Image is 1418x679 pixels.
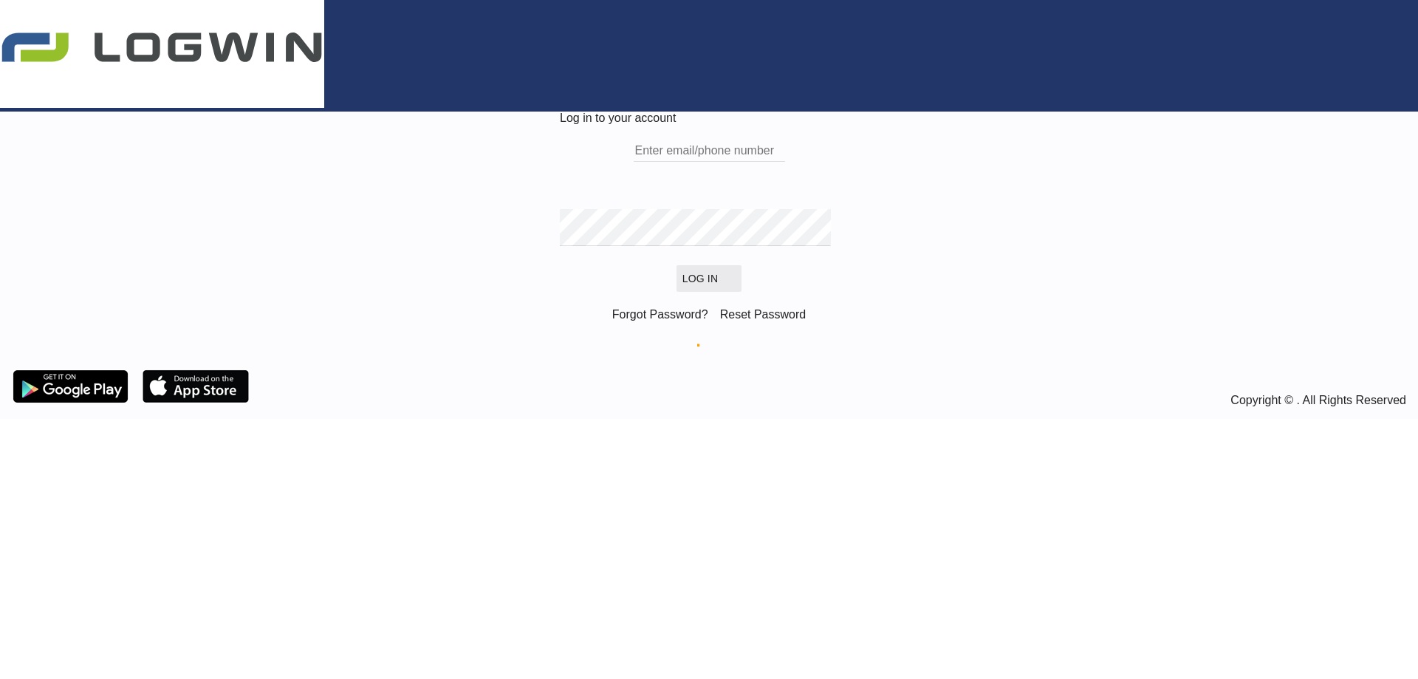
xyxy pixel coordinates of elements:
[560,112,858,125] div: Log in to your account
[606,302,714,327] div: Forgot Password?
[256,388,1412,413] div: Copyright © . All Rights Reserved
[141,369,250,404] img: apple.png
[12,369,129,404] img: google.png
[714,302,812,327] div: Reset Password
[634,140,785,162] input: Enter email/phone number
[677,265,741,292] button: LOGIN
[839,214,857,231] md-icon: icon-eye-off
